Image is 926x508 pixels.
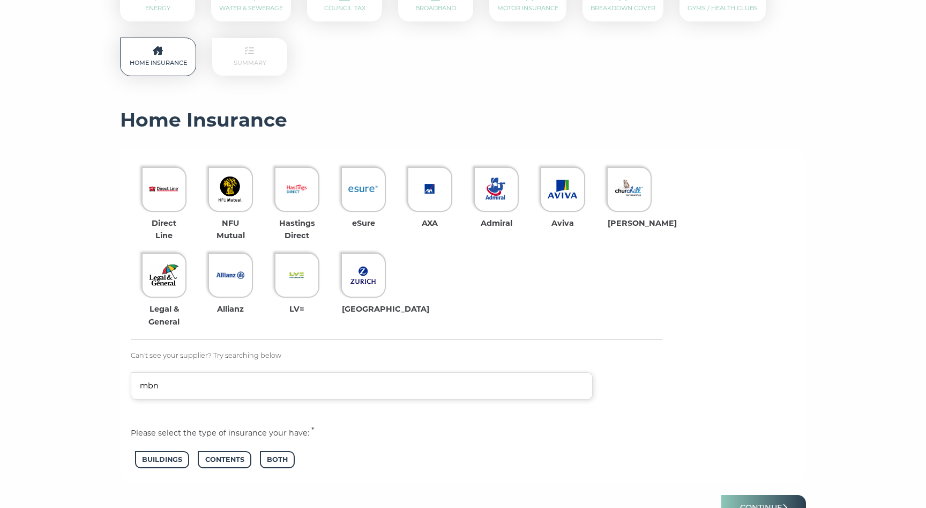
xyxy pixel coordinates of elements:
img: eSure.png [348,174,378,204]
p: Can't see your supplier? Try searching below [131,350,662,362]
img: NFU%20Mutual.png [215,174,245,204]
img: Zurich.png [348,260,378,290]
strong: LV= [289,304,304,314]
strong: [PERSON_NAME] [608,218,677,228]
img: Aviva.jpeg [548,174,577,204]
strong: NFU Mutual [216,218,245,240]
strong: Admiral [481,218,512,228]
p: Home Insurance [120,38,196,77]
strong: eSure [352,218,375,228]
img: Hastings%20Direct.png [282,174,311,204]
input: Start typing the name of a supplier here [131,372,593,400]
span: Both [260,451,295,469]
img: Churchill.png [614,174,644,204]
p: Summary [212,38,287,76]
span: Contents [198,451,251,469]
img: Direct%20Line.webp [149,174,178,204]
strong: Legal & General [148,304,180,326]
strong: Direct Line [152,218,176,240]
strong: Hastings Direct [279,218,315,240]
img: Legal%20&%20General.png [149,260,178,290]
strong: Aviva [551,218,574,228]
h3: Home Insurance [120,108,806,132]
span: Please select the type of insurance your have: [131,428,309,438]
strong: Allianz [217,304,244,314]
strong: [GEOGRAPHIC_DATA] [342,304,429,314]
strong: AXA [422,218,438,228]
span: Buildings [135,451,189,469]
img: Admiral.jpeg [481,174,511,204]
img: LV=.png [282,260,311,290]
img: Allianz.jpeg [215,260,245,290]
img: AXA.png [415,174,444,204]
